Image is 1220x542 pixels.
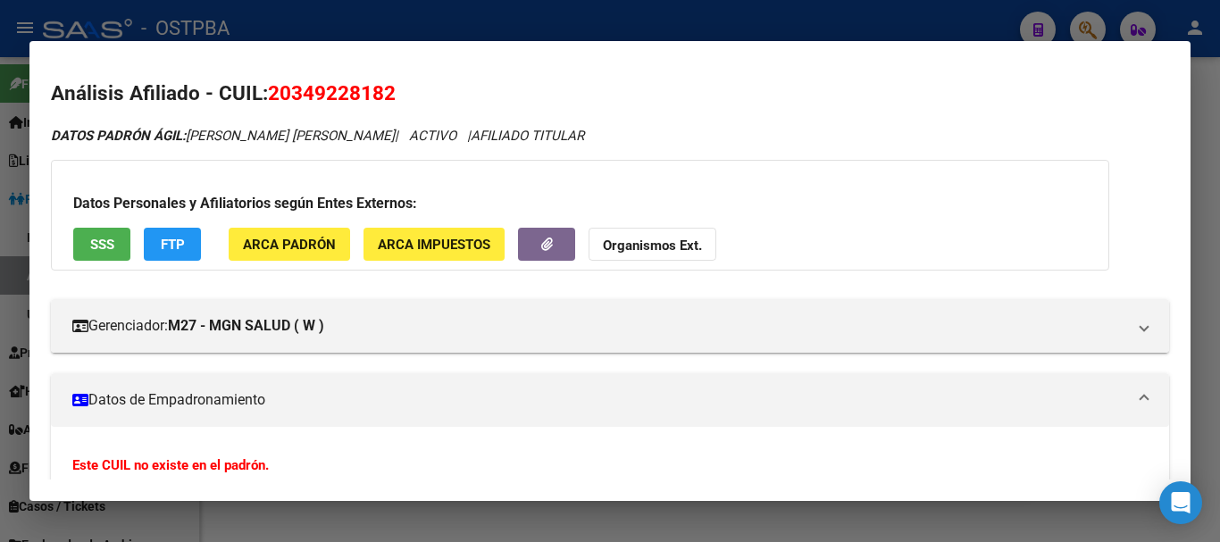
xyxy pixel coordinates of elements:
mat-expansion-panel-header: Gerenciador:M27 - MGN SALUD ( W ) [51,299,1169,353]
span: AFILIADO TITULAR [471,128,584,144]
span: ARCA Impuestos [378,237,490,253]
i: | ACTIVO | [51,128,584,144]
div: Open Intercom Messenger [1159,481,1202,524]
strong: M27 - MGN SALUD ( W ) [168,315,324,337]
strong: DATOS PADRÓN ÁGIL: [51,128,186,144]
span: [PERSON_NAME] [PERSON_NAME] [51,128,395,144]
button: FTP [144,228,201,261]
button: Organismos Ext. [589,228,716,261]
mat-expansion-panel-header: Datos de Empadronamiento [51,373,1169,427]
span: ARCA Padrón [243,237,336,253]
button: ARCA Padrón [229,228,350,261]
strong: Organismos Ext. [603,238,702,254]
h2: Análisis Afiliado - CUIL: [51,79,1169,109]
button: SSS [73,228,130,261]
button: ARCA Impuestos [363,228,505,261]
h3: Datos Personales y Afiliatorios según Entes Externos: [73,193,1087,214]
strong: Este CUIL no existe en el padrón. [72,457,269,473]
span: 20349228182 [268,81,396,104]
span: FTP [161,237,185,253]
mat-panel-title: Datos de Empadronamiento [72,389,1126,411]
mat-panel-title: Gerenciador: [72,315,1126,337]
span: SSS [90,237,114,253]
